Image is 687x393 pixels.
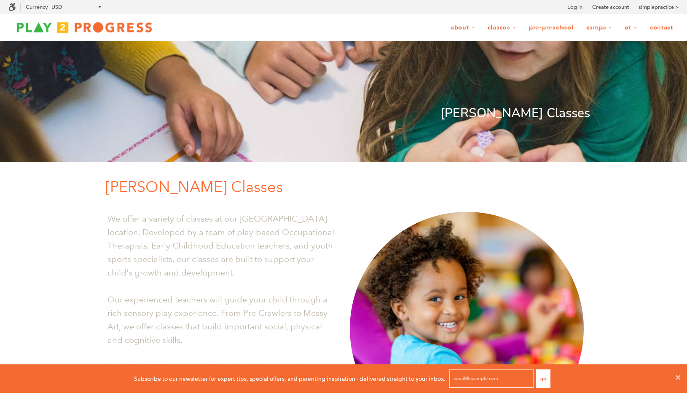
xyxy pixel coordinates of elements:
a: Camps [581,20,618,36]
p: Subscribe to our newsletter for expert tips, special offers, and parenting inspiration - delivere... [134,374,445,383]
label: Currency [26,4,48,10]
img: Play2Progress logo [8,19,160,36]
p: [PERSON_NAME] Classes [105,175,590,199]
a: Pre-Preschool [523,20,579,36]
input: email@example.com [449,369,534,388]
a: Contact [644,20,679,36]
p: We offer a variety of classes at our [GEOGRAPHIC_DATA] location. Developed by a team of play-base... [107,212,337,279]
a: About [445,20,480,36]
button: Go [536,369,550,388]
p: Our experienced teachers will guide your child through a rich sensory play experience. From Pre-C... [107,293,337,347]
a: OT [619,20,643,36]
a: Create account [592,3,629,11]
a: simplepractice > [639,3,679,11]
a: Log in [567,3,582,11]
p: [PERSON_NAME] Classes [97,103,590,123]
a: Classes [482,20,522,36]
